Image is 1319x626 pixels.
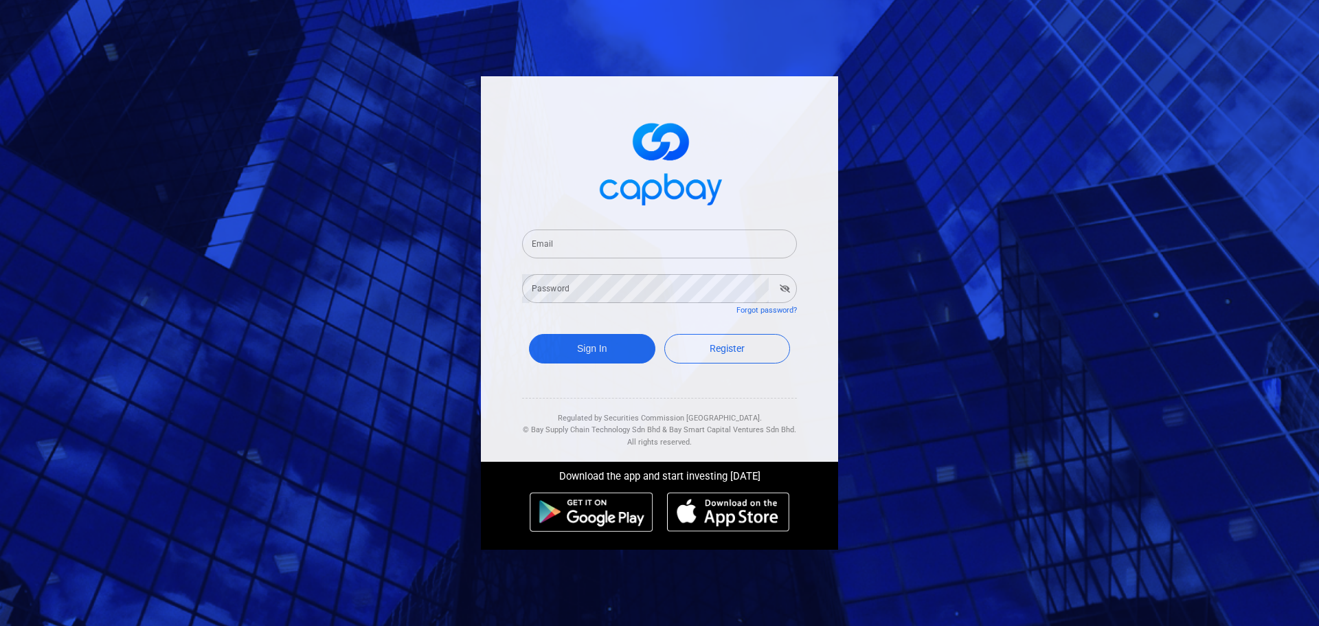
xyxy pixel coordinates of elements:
span: Bay Smart Capital Ventures Sdn Bhd. [669,425,796,434]
img: logo [591,111,728,213]
button: Sign In [529,334,655,364]
span: © Bay Supply Chain Technology Sdn Bhd [523,425,660,434]
a: Register [664,334,791,364]
img: ios [667,492,789,532]
div: Download the app and start investing [DATE] [471,462,848,485]
div: Regulated by Securities Commission [GEOGRAPHIC_DATA]. & All rights reserved. [522,399,797,449]
img: android [530,492,653,532]
a: Forgot password? [736,306,797,315]
span: Register [710,343,745,354]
